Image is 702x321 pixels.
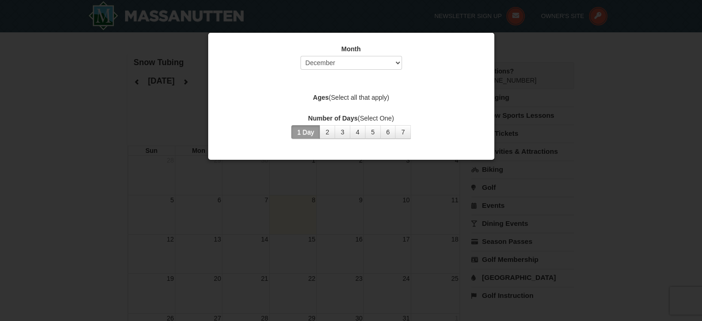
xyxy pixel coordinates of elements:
button: 1 Day [291,125,320,139]
label: (Select One) [220,114,483,123]
button: 7 [395,125,411,139]
strong: Ages [313,94,329,101]
label: (Select all that apply) [220,93,483,102]
strong: Month [342,45,361,53]
button: 5 [365,125,381,139]
button: 3 [335,125,350,139]
button: 2 [319,125,335,139]
button: 4 [350,125,366,139]
button: 6 [380,125,396,139]
strong: Number of Days [308,115,358,122]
